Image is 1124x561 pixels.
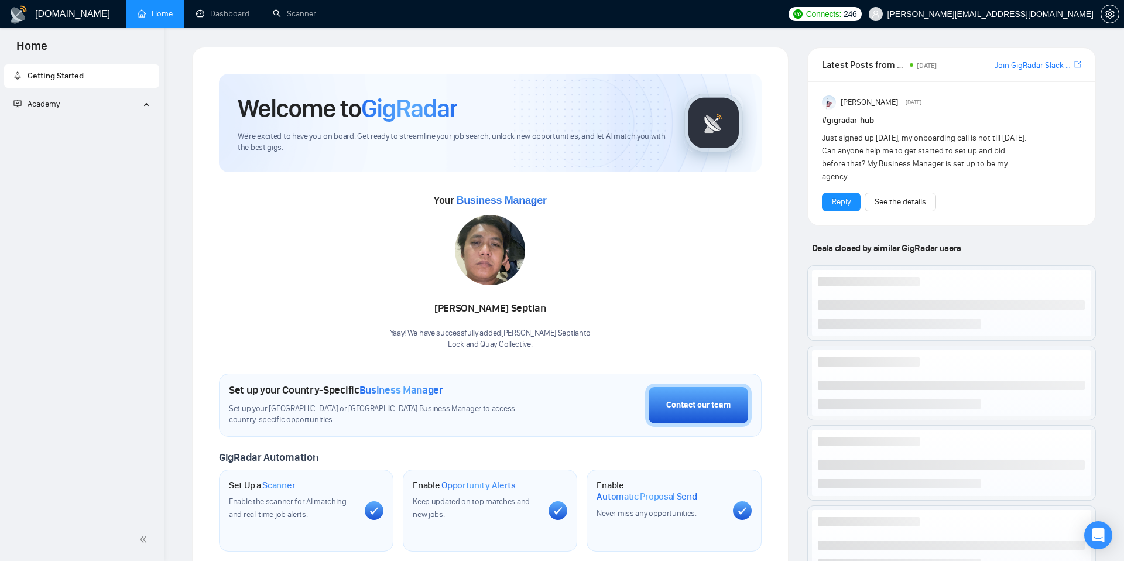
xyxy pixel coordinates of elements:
img: logo [9,5,28,24]
h1: Enable [413,480,516,491]
a: See the details [875,196,926,208]
a: Reply [832,196,851,208]
span: [DATE] [906,97,921,108]
div: Just signed up [DATE], my onboarding call is not till [DATE]. Can anyone help me to get started t... [822,132,1030,183]
span: rocket [13,71,22,80]
button: Contact our team [645,384,752,427]
span: 246 [844,8,856,20]
h1: Welcome to [238,93,457,124]
img: upwork-logo.png [793,9,803,19]
span: Set up your [GEOGRAPHIC_DATA] or [GEOGRAPHIC_DATA] Business Manager to access country-specific op... [229,403,543,426]
span: GigRadar [361,93,457,124]
button: See the details [865,193,936,211]
span: Deals closed by similar GigRadar users [807,238,966,258]
span: Keep updated on top matches and new jobs. [413,497,530,519]
span: Connects: [806,8,841,20]
a: searchScanner [273,9,316,19]
span: Your [434,194,547,207]
span: Home [7,37,57,62]
div: Yaay! We have successfully added [PERSON_NAME] Septian to [390,328,591,350]
span: Automatic Proposal Send [597,491,697,502]
span: Enable the scanner for AI matching and real-time job alerts. [229,497,347,519]
li: Getting Started [4,64,159,88]
span: Getting Started [28,71,84,81]
p: Lock and Quay Collective . [390,339,591,350]
span: GigRadar Automation [219,451,318,464]
div: Open Intercom Messenger [1084,521,1112,549]
h1: Set Up a [229,480,295,491]
span: [DATE] [917,61,937,70]
img: Anisuzzaman Khan [822,95,836,110]
h1: Enable [597,480,723,502]
span: Academy [28,99,60,109]
div: Contact our team [666,399,731,412]
span: [PERSON_NAME] [841,96,898,109]
img: 1701001527608-IMG-20231107-WA0012.jpg [455,215,525,285]
span: We're excited to have you on board. Get ready to streamline your job search, unlock new opportuni... [238,131,666,153]
span: fund-projection-screen [13,100,22,108]
img: gigradar-logo.png [684,94,743,152]
a: Join GigRadar Slack Community [995,59,1072,72]
span: user [872,10,880,18]
span: export [1074,60,1081,69]
span: Business Manager [456,194,546,206]
span: Scanner [262,480,295,491]
span: Business Manager [359,384,443,396]
a: homeHome [138,9,173,19]
a: dashboardDashboard [196,9,249,19]
span: Never miss any opportunities. [597,508,696,518]
span: double-left [139,533,151,545]
button: setting [1101,5,1119,23]
div: [PERSON_NAME] Septian [390,299,591,319]
span: Academy [13,99,60,109]
button: Reply [822,193,861,211]
a: export [1074,59,1081,70]
h1: # gigradar-hub [822,114,1081,127]
span: Latest Posts from the GigRadar Community [822,57,907,72]
h1: Set up your Country-Specific [229,384,443,396]
span: Opportunity Alerts [441,480,516,491]
a: setting [1101,9,1119,19]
